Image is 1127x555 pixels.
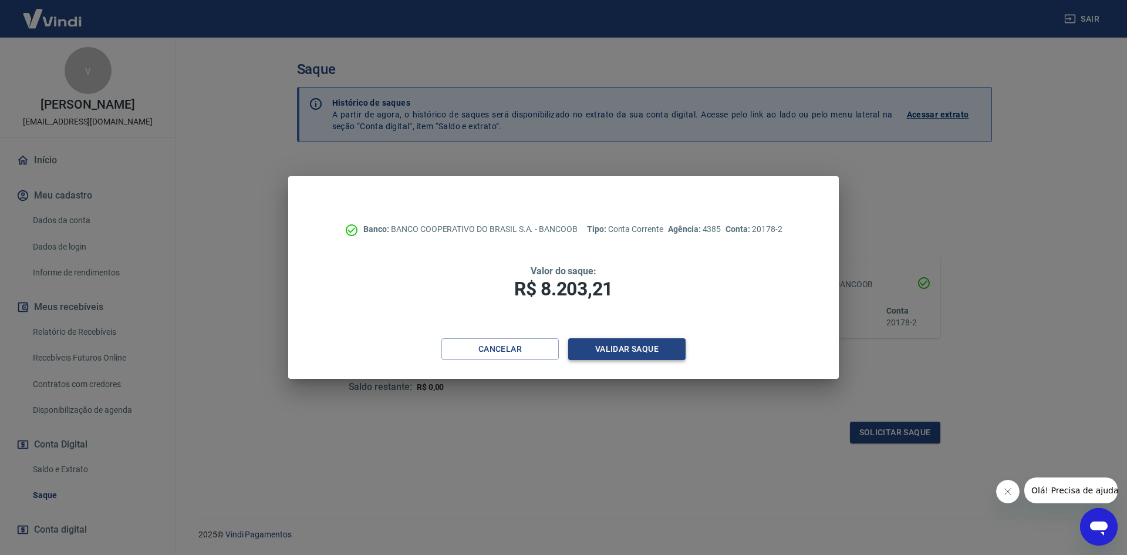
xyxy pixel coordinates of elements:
span: Conta: [726,224,752,234]
span: R$ 8.203,21 [514,278,613,300]
p: 4385 [668,223,721,236]
iframe: Fechar mensagem [996,480,1020,503]
p: BANCO COOPERATIVO DO BRASIL S.A. - BANCOOB [363,223,578,236]
button: Cancelar [441,338,559,360]
span: Banco: [363,224,391,234]
span: Tipo: [587,224,608,234]
button: Validar saque [568,338,686,360]
iframe: Mensagem da empresa [1024,477,1118,503]
span: Agência: [668,224,703,234]
p: Conta Corrente [587,223,663,236]
span: Olá! Precisa de ajuda? [7,8,99,18]
iframe: Botão para abrir a janela de mensagens [1080,508,1118,546]
span: Valor do saque: [531,265,596,277]
p: 20178-2 [726,223,782,236]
